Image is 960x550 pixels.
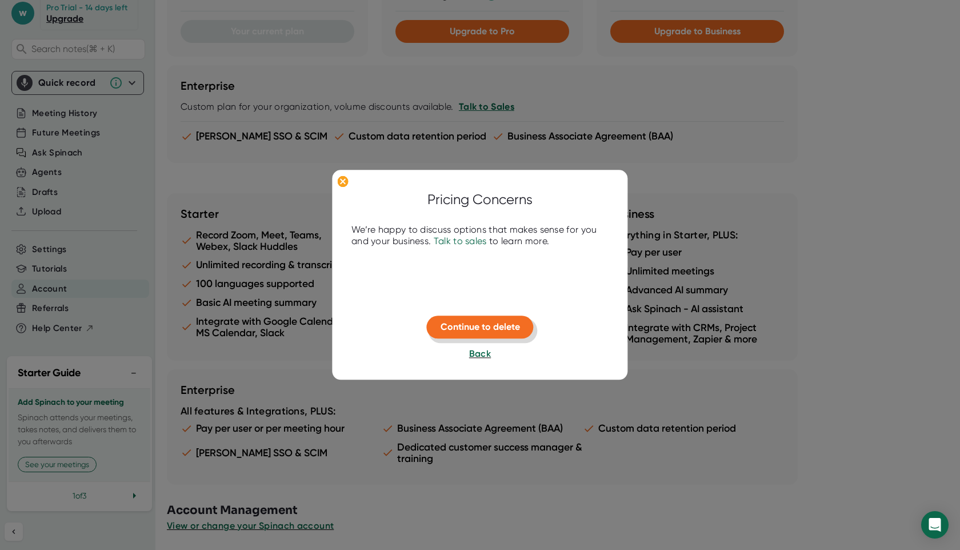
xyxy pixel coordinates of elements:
[427,189,533,210] div: Pricing Concerns
[351,224,609,247] div: We’re happy to discuss options that makes sense for you and your business. to learn more.
[441,321,520,332] span: Continue to delete
[434,236,487,246] span: Talk to sales
[921,511,949,539] div: Open Intercom Messenger
[469,347,491,361] button: Back
[427,316,534,338] button: Continue to delete
[469,348,491,359] span: Back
